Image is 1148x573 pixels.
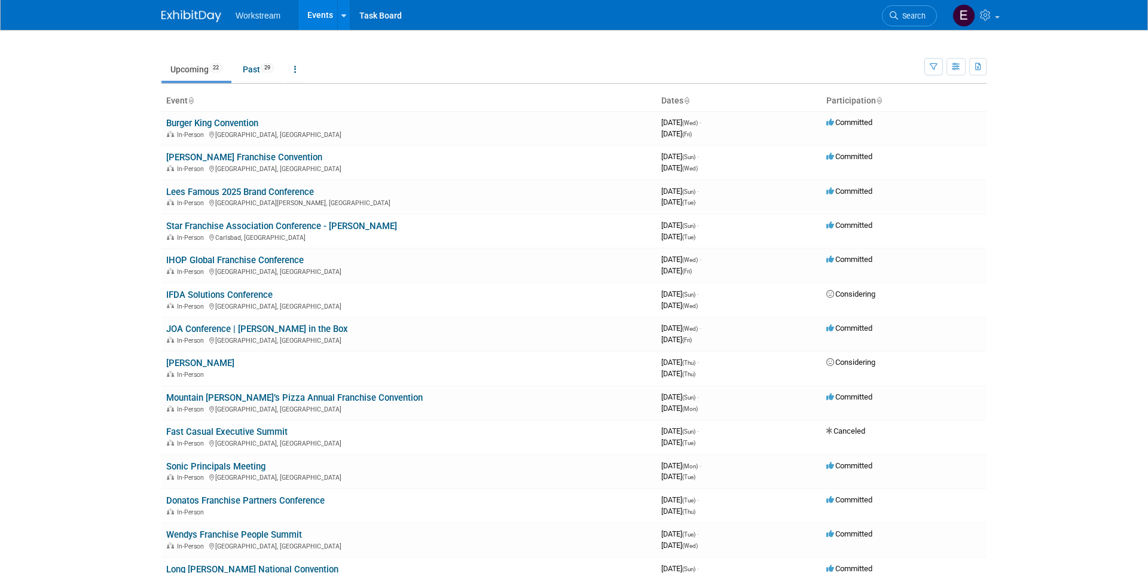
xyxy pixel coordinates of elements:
span: [DATE] [661,392,699,401]
img: In-Person Event [167,440,174,446]
span: In-Person [177,508,207,516]
span: (Wed) [682,257,698,263]
span: (Wed) [682,120,698,126]
span: (Wed) [682,325,698,332]
span: - [697,392,699,401]
a: Search [882,5,937,26]
span: In-Person [177,131,207,139]
span: 22 [209,63,222,72]
span: [DATE] [661,324,701,333]
span: - [697,221,699,230]
span: (Sun) [682,291,695,298]
img: ExhibitDay [161,10,221,22]
span: Canceled [826,426,865,435]
span: (Wed) [682,165,698,172]
a: Sort by Event Name [188,96,194,105]
span: Committed [826,118,872,127]
span: In-Person [177,234,207,242]
span: (Wed) [682,542,698,549]
a: Wendys Franchise People Summit [166,529,302,540]
span: - [697,529,699,538]
span: [DATE] [661,461,701,470]
a: Burger King Convention [166,118,258,129]
span: - [697,564,699,573]
span: [DATE] [661,438,695,447]
span: - [697,358,699,367]
div: [GEOGRAPHIC_DATA], [GEOGRAPHIC_DATA] [166,266,652,276]
div: Carlsbad, [GEOGRAPHIC_DATA] [166,232,652,242]
span: [DATE] [661,564,699,573]
span: In-Person [177,371,207,379]
span: [DATE] [661,221,699,230]
div: [GEOGRAPHIC_DATA], [GEOGRAPHIC_DATA] [166,472,652,481]
span: In-Person [177,406,207,413]
span: - [697,152,699,161]
img: In-Person Event [167,131,174,137]
span: [DATE] [661,255,701,264]
span: [DATE] [661,529,699,538]
a: Upcoming22 [161,58,231,81]
a: Sonic Principals Meeting [166,461,265,472]
div: [GEOGRAPHIC_DATA], [GEOGRAPHIC_DATA] [166,541,652,550]
span: Committed [826,564,872,573]
span: Committed [826,324,872,333]
div: [GEOGRAPHIC_DATA], [GEOGRAPHIC_DATA] [166,163,652,173]
a: Lees Famous 2025 Brand Conference [166,187,314,197]
span: (Sun) [682,394,695,401]
img: In-Person Event [167,371,174,377]
span: [DATE] [661,301,698,310]
span: [DATE] [661,335,692,344]
span: - [697,426,699,435]
a: [PERSON_NAME] [166,358,234,368]
th: Dates [657,91,822,111]
span: (Thu) [682,359,695,366]
div: [GEOGRAPHIC_DATA], [GEOGRAPHIC_DATA] [166,404,652,413]
span: Committed [826,392,872,401]
span: 29 [261,63,274,72]
img: In-Person Event [167,199,174,205]
a: Fast Casual Executive Summit [166,426,288,437]
th: Participation [822,91,987,111]
span: (Sun) [682,188,695,195]
span: (Fri) [682,268,692,275]
span: (Tue) [682,199,695,206]
span: Committed [826,152,872,161]
span: Search [898,11,926,20]
a: Donatos Franchise Partners Conference [166,495,325,506]
span: [DATE] [661,129,692,138]
img: In-Person Event [167,165,174,171]
span: [DATE] [661,495,699,504]
span: (Tue) [682,497,695,504]
span: [DATE] [661,266,692,275]
span: [DATE] [661,541,698,550]
a: [PERSON_NAME] Franchise Convention [166,152,322,163]
span: [DATE] [661,404,698,413]
a: Past29 [234,58,283,81]
span: [DATE] [661,232,695,241]
span: [DATE] [661,358,699,367]
div: [GEOGRAPHIC_DATA], [GEOGRAPHIC_DATA] [166,301,652,310]
span: Committed [826,461,872,470]
div: [GEOGRAPHIC_DATA][PERSON_NAME], [GEOGRAPHIC_DATA] [166,197,652,207]
span: (Sun) [682,223,695,229]
span: (Sun) [682,154,695,160]
span: (Fri) [682,131,692,138]
span: In-Person [177,199,207,207]
span: (Wed) [682,303,698,309]
span: [DATE] [661,197,695,206]
span: Committed [826,221,872,230]
span: (Thu) [682,371,695,377]
span: [DATE] [661,507,695,516]
span: - [700,461,701,470]
div: [GEOGRAPHIC_DATA], [GEOGRAPHIC_DATA] [166,438,652,447]
span: Committed [826,255,872,264]
span: - [700,255,701,264]
span: [DATE] [661,369,695,378]
span: (Tue) [682,474,695,480]
span: (Thu) [682,508,695,515]
img: In-Person Event [167,303,174,309]
span: In-Person [177,474,207,481]
a: Mountain [PERSON_NAME]’s Pizza Annual Franchise Convention [166,392,423,403]
span: - [697,289,699,298]
div: [GEOGRAPHIC_DATA], [GEOGRAPHIC_DATA] [166,129,652,139]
